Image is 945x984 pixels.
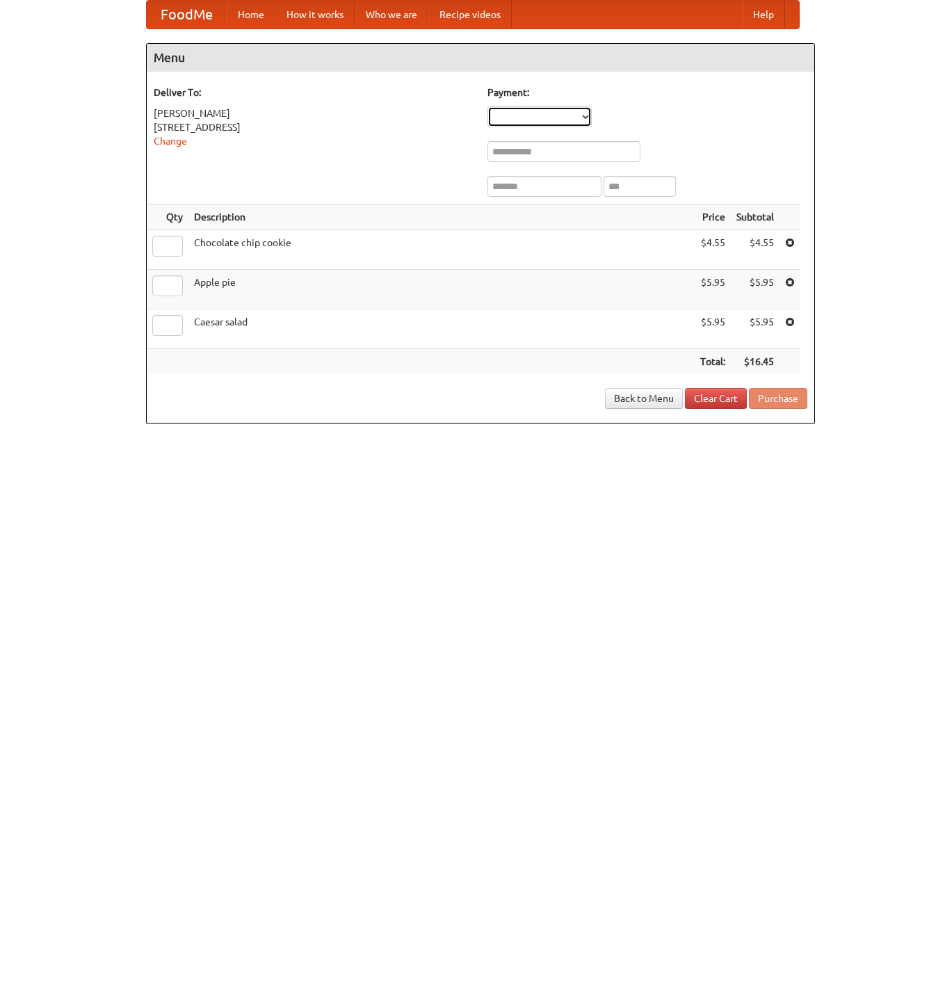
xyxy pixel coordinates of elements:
th: Total: [695,349,731,375]
h5: Payment: [487,86,807,99]
a: Home [227,1,275,29]
td: $5.95 [731,309,780,349]
td: $4.55 [731,230,780,270]
td: Chocolate chip cookie [188,230,695,270]
td: $5.95 [731,270,780,309]
a: Help [742,1,785,29]
th: Subtotal [731,204,780,230]
th: Description [188,204,695,230]
th: $16.45 [731,349,780,375]
td: $5.95 [695,270,731,309]
td: $4.55 [695,230,731,270]
h4: Menu [147,44,814,72]
a: Clear Cart [685,388,747,409]
button: Purchase [749,388,807,409]
td: Caesar salad [188,309,695,349]
a: Recipe videos [428,1,512,29]
td: Apple pie [188,270,695,309]
h5: Deliver To: [154,86,474,99]
td: $5.95 [695,309,731,349]
a: Change [154,136,187,147]
a: How it works [275,1,355,29]
a: Who we are [355,1,428,29]
div: [STREET_ADDRESS] [154,120,474,134]
a: Back to Menu [605,388,683,409]
div: [PERSON_NAME] [154,106,474,120]
a: FoodMe [147,1,227,29]
th: Price [695,204,731,230]
th: Qty [147,204,188,230]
